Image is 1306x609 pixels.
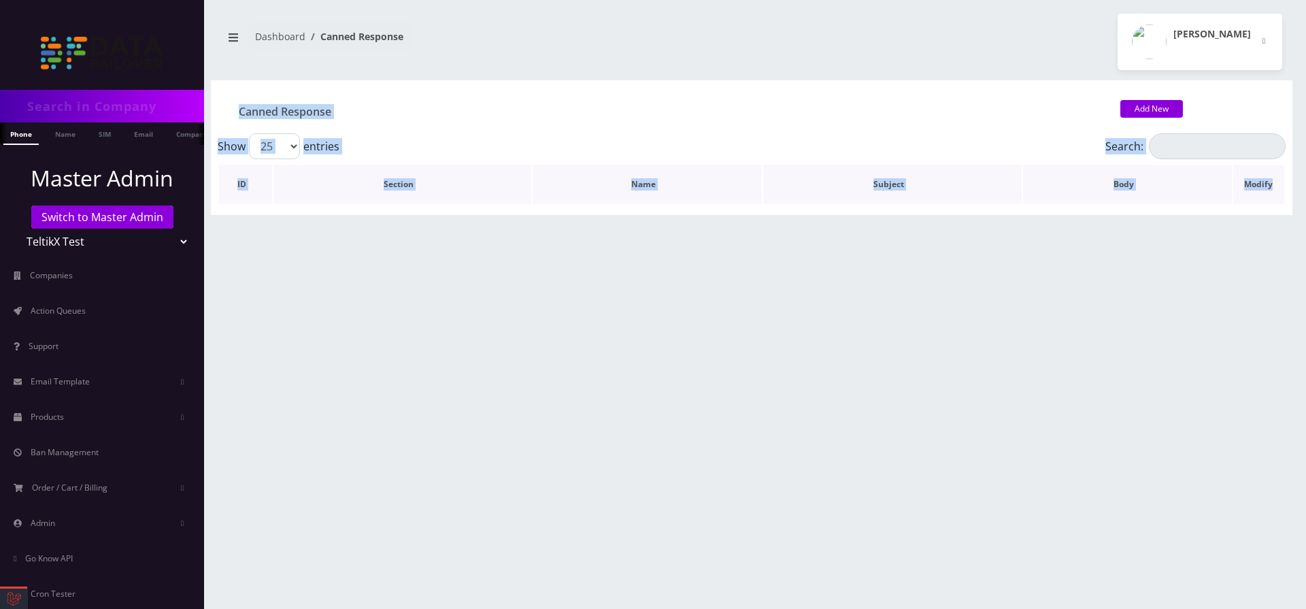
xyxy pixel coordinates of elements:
button: [PERSON_NAME] [1118,14,1282,70]
select: Showentries [249,133,300,159]
span: Email Template [31,376,90,387]
th: Name [533,165,762,204]
th: ID [219,165,272,204]
span: Action Queues [31,305,86,316]
th: Section [273,165,531,204]
label: Search: [1105,133,1286,159]
a: Add New [1120,100,1183,118]
img: TeltikX Test [41,37,163,69]
input: Search: [1149,133,1286,159]
span: Cron Tester [31,588,76,599]
input: Search in Company [27,93,201,119]
a: Phone [3,122,39,145]
span: Products [31,411,64,423]
span: Companies [30,269,73,281]
th: Body [1023,165,1232,204]
a: SIM [92,122,118,144]
span: Go Know API [25,553,73,564]
a: Email [127,122,160,144]
li: Canned Response [305,29,403,44]
span: Ban Management [31,446,99,458]
th: Modify [1233,165,1284,204]
nav: breadcrumb [221,22,741,61]
span: Admin [31,517,55,529]
label: Show entries [218,133,339,159]
a: Company [169,122,215,144]
a: Dashboard [255,30,305,43]
h1: Canned Response [224,105,1100,118]
a: Switch to Master Admin [31,205,173,229]
span: Order / Cart / Billing [32,482,107,493]
span: Support [29,340,58,352]
a: Name [48,122,82,144]
th: Subject [763,165,1022,204]
h2: [PERSON_NAME] [1173,29,1251,40]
